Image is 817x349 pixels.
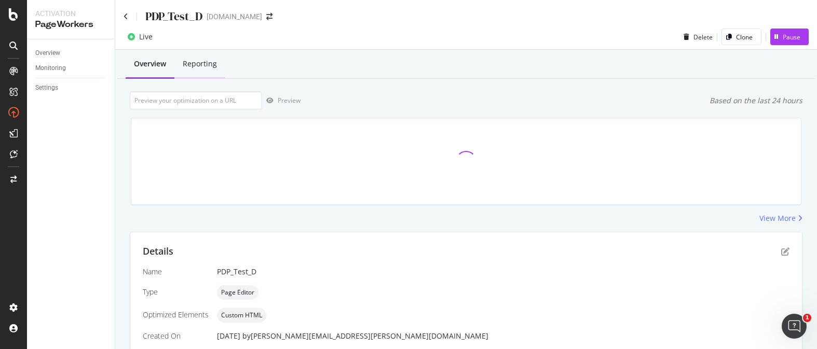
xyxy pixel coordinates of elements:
[143,331,209,341] div: Created On
[35,63,66,74] div: Monitoring
[35,82,58,93] div: Settings
[262,92,301,109] button: Preview
[759,213,802,224] a: View More
[679,29,713,45] button: Delete
[143,267,209,277] div: Name
[35,63,107,74] a: Monitoring
[278,96,301,105] div: Preview
[217,267,789,277] div: PDP_Test_D
[124,13,128,20] a: Click to go back
[143,310,209,320] div: Optimized Elements
[35,8,106,19] div: Activation
[217,308,266,323] div: neutral label
[35,82,107,93] a: Settings
[139,32,153,42] div: Live
[145,8,202,24] div: PDP_Test_D
[217,285,258,300] div: neutral label
[35,48,107,59] a: Overview
[266,13,273,20] div: arrow-right-arrow-left
[770,29,809,45] button: Pause
[217,331,789,341] div: [DATE]
[803,314,811,322] span: 1
[759,213,796,224] div: View More
[781,247,789,256] div: pen-to-square
[736,33,753,41] div: Clone
[207,11,262,22] div: [DOMAIN_NAME]
[221,289,254,296] span: Page Editor
[242,331,488,341] div: by [PERSON_NAME][EMAIL_ADDRESS][PERSON_NAME][DOMAIN_NAME]
[134,59,166,69] div: Overview
[130,91,262,109] input: Preview your optimization on a URL
[35,48,60,59] div: Overview
[721,29,761,45] button: Clone
[782,314,807,339] iframe: Intercom live chat
[143,287,209,297] div: Type
[35,19,106,31] div: PageWorkers
[710,95,802,106] div: Based on the last 24 hours
[221,312,262,318] span: Custom HTML
[783,33,800,41] div: Pause
[693,33,713,41] div: Delete
[183,59,217,69] div: Reporting
[143,245,173,258] div: Details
